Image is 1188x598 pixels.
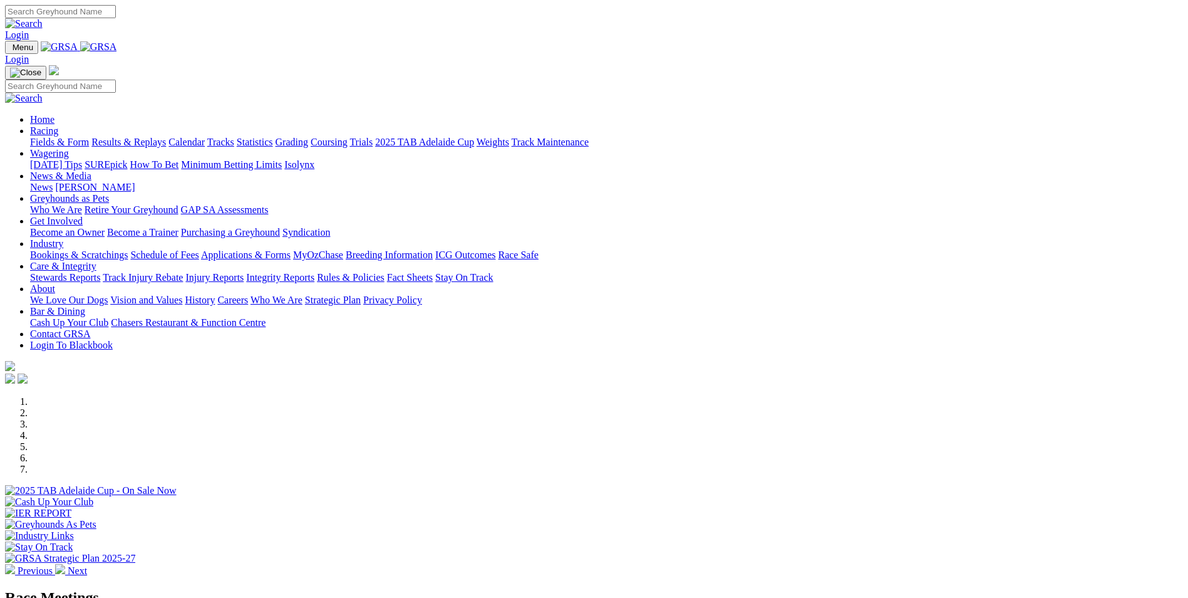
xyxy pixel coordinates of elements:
[130,249,199,260] a: Schedule of Fees
[30,182,53,192] a: News
[30,272,100,283] a: Stewards Reports
[276,137,308,147] a: Grading
[18,374,28,384] img: twitter.svg
[30,204,82,215] a: Who We Are
[30,159,1183,170] div: Wagering
[387,272,433,283] a: Fact Sheets
[282,227,330,238] a: Syndication
[5,519,96,530] img: Greyhounds As Pets
[5,485,177,496] img: 2025 TAB Adelaide Cup - On Sale Now
[5,18,43,29] img: Search
[107,227,178,238] a: Become a Trainer
[55,182,135,192] a: [PERSON_NAME]
[5,41,38,54] button: Toggle navigation
[30,148,69,159] a: Wagering
[30,227,1183,238] div: Get Involved
[110,295,182,305] a: Vision and Values
[30,137,1183,148] div: Racing
[201,249,291,260] a: Applications & Forms
[30,159,82,170] a: [DATE] Tips
[512,137,589,147] a: Track Maintenance
[293,249,343,260] a: MyOzChase
[5,80,116,93] input: Search
[346,249,433,260] a: Breeding Information
[30,272,1183,283] div: Care & Integrity
[181,227,280,238] a: Purchasing a Greyhound
[55,564,65,574] img: chevron-right-pager-white.svg
[103,272,183,283] a: Track Injury Rebate
[217,295,248,305] a: Careers
[237,137,273,147] a: Statistics
[30,328,90,339] a: Contact GRSA
[30,340,113,350] a: Login To Blackbook
[284,159,314,170] a: Isolynx
[207,137,234,147] a: Tracks
[185,295,215,305] a: History
[30,204,1183,216] div: Greyhounds as Pets
[305,295,361,305] a: Strategic Plan
[10,68,41,78] img: Close
[55,565,87,576] a: Next
[18,565,53,576] span: Previous
[30,295,108,305] a: We Love Our Dogs
[30,317,1183,328] div: Bar & Dining
[30,295,1183,306] div: About
[168,137,205,147] a: Calendar
[130,159,179,170] a: How To Bet
[30,114,54,125] a: Home
[30,317,108,328] a: Cash Up Your Club
[181,204,269,215] a: GAP SA Assessments
[498,249,538,260] a: Race Safe
[30,227,105,238] a: Become an Owner
[5,565,55,576] a: Previous
[30,306,85,317] a: Bar & Dining
[5,5,116,18] input: Search
[5,93,43,104] img: Search
[91,137,166,147] a: Results & Replays
[5,553,135,564] img: GRSA Strategic Plan 2025-27
[435,249,495,260] a: ICG Outcomes
[5,361,15,371] img: logo-grsa-white.png
[30,283,55,294] a: About
[317,272,385,283] a: Rules & Policies
[80,41,117,53] img: GRSA
[5,530,74,542] img: Industry Links
[111,317,266,328] a: Chasers Restaurant & Function Centre
[30,216,83,226] a: Get Involved
[85,159,127,170] a: SUREpick
[5,508,71,519] img: IER REPORT
[41,41,78,53] img: GRSA
[68,565,87,576] span: Next
[5,374,15,384] img: facebook.svg
[5,542,73,553] img: Stay On Track
[5,564,15,574] img: chevron-left-pager-white.svg
[5,66,46,80] button: Toggle navigation
[363,295,422,305] a: Privacy Policy
[349,137,373,147] a: Trials
[30,137,89,147] a: Fields & Form
[181,159,282,170] a: Minimum Betting Limits
[435,272,493,283] a: Stay On Track
[13,43,33,52] span: Menu
[30,238,63,249] a: Industry
[375,137,474,147] a: 2025 TAB Adelaide Cup
[30,193,109,204] a: Greyhounds as Pets
[5,54,29,65] a: Login
[477,137,509,147] a: Weights
[246,272,314,283] a: Integrity Reports
[30,170,91,181] a: News & Media
[251,295,302,305] a: Who We Are
[49,65,59,75] img: logo-grsa-white.png
[5,29,29,40] a: Login
[30,125,58,136] a: Racing
[30,261,96,271] a: Care & Integrity
[30,249,1183,261] div: Industry
[5,496,93,508] img: Cash Up Your Club
[185,272,244,283] a: Injury Reports
[311,137,348,147] a: Coursing
[30,182,1183,193] div: News & Media
[85,204,178,215] a: Retire Your Greyhound
[30,249,128,260] a: Bookings & Scratchings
